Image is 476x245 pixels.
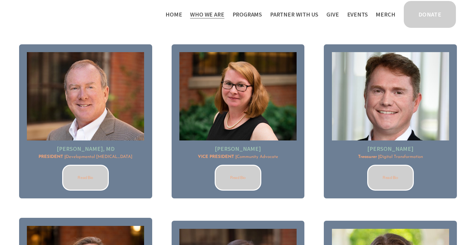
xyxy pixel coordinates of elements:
[190,9,224,20] a: folder dropdown
[270,10,318,19] span: Partner With Us
[332,154,449,160] p: Digital Transformation
[347,9,368,20] a: Events
[27,154,144,160] p: Developmental [MEDICAL_DATA]
[179,154,297,160] p: Community Advocate
[198,155,237,159] strong: VICE PRESIDENT |
[179,145,297,153] h2: [PERSON_NAME]
[332,145,449,153] h2: [PERSON_NAME]
[270,9,318,20] a: folder dropdown
[215,165,261,191] a: Read Bio
[165,9,182,20] a: Home
[27,145,144,153] h2: [PERSON_NAME], MD
[358,155,380,159] strong: Treasurer |
[326,9,339,20] a: Give
[190,10,224,19] span: Who We Are
[232,10,262,19] span: Programs
[367,165,414,191] a: Read Bio
[39,155,66,159] strong: PRESIDENT |
[376,9,395,20] a: Merch
[62,165,109,191] a: Read Bio
[232,9,262,20] a: folder dropdown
